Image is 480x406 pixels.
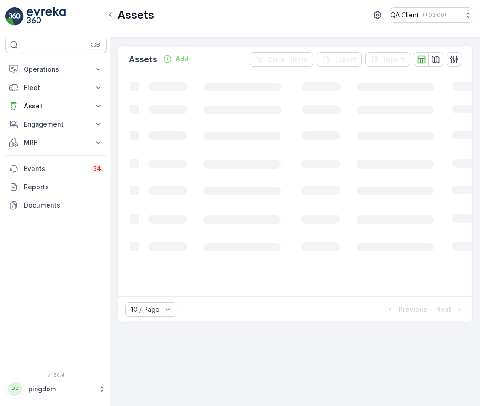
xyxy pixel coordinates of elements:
[5,7,24,26] img: logo
[117,8,154,22] p: Assets
[5,196,107,214] a: Documents
[93,165,101,172] p: 34
[390,7,473,23] button: QA Client(+03:00)
[91,41,100,48] p: ⌘B
[399,305,427,314] p: Previous
[365,52,410,67] button: Import
[24,138,88,147] p: MRF
[5,97,107,115] button: Asset
[5,379,107,399] button: PPpingdom
[24,83,88,92] p: Fleet
[24,164,86,173] p: Events
[176,54,188,64] p: Add
[423,11,446,19] p: ( +03:00 )
[27,7,66,26] img: logo_light-DOdMpM7g.png
[317,52,362,67] button: Export
[24,101,88,111] p: Asset
[28,385,94,394] p: pingdom
[159,53,192,64] button: Add
[5,79,107,97] button: Fleet
[5,134,107,152] button: MRF
[436,305,451,314] p: Next
[335,55,356,64] p: Export
[5,60,107,79] button: Operations
[268,55,308,64] p: Clear Filters
[5,115,107,134] button: Engagement
[5,160,107,178] a: Events34
[24,120,88,129] p: Engagement
[5,178,107,196] a: Reports
[24,182,103,192] p: Reports
[8,382,22,396] div: PP
[24,201,103,210] p: Documents
[250,52,313,67] button: Clear Filters
[384,55,405,64] p: Import
[24,65,88,74] p: Operations
[385,304,428,315] button: Previous
[129,53,157,66] p: Assets
[390,11,419,20] p: QA Client
[5,372,107,378] span: v 1.50.4
[435,304,465,315] button: Next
